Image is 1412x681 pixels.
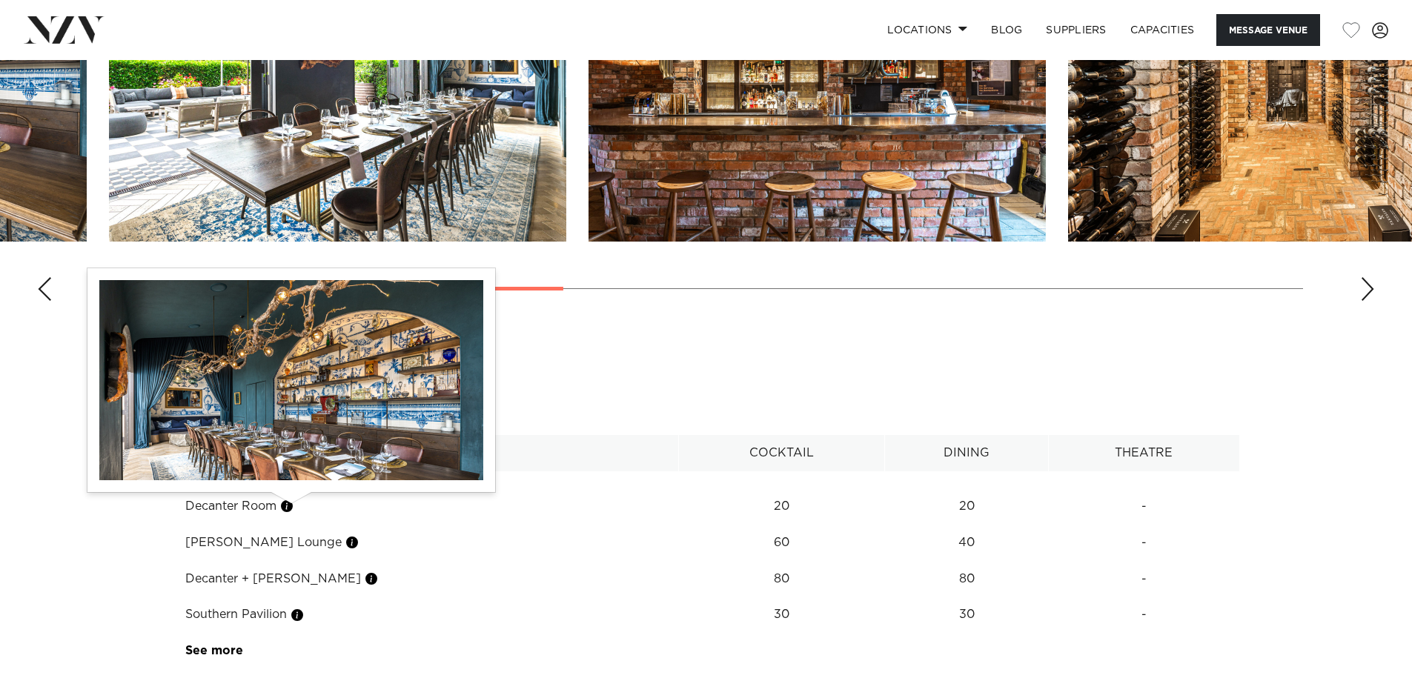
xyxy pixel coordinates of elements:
img: JTVtEWjp9cPAfrBrp8zLFcKk0Cf7Wd62j7JDd5PJ.jpg [99,280,483,480]
td: Decanter Room [173,488,678,525]
th: Cocktail [678,435,885,471]
td: Decanter + [PERSON_NAME] [173,561,678,597]
td: 80 [885,561,1048,597]
a: Locations [875,14,979,46]
td: Southern Pavilion [173,597,678,633]
a: SUPPLIERS [1034,14,1118,46]
button: Message Venue [1216,14,1320,46]
th: Theatre [1048,435,1239,471]
td: [PERSON_NAME] Lounge [173,525,678,561]
a: Capacities [1118,14,1207,46]
td: 80 [678,561,885,597]
td: - [1048,561,1239,597]
td: 30 [678,597,885,633]
th: Dining [885,435,1048,471]
td: 40 [885,525,1048,561]
td: - [1048,597,1239,633]
a: BLOG [979,14,1034,46]
td: 60 [678,525,885,561]
img: nzv-logo.png [24,16,105,43]
td: - [1048,488,1239,525]
td: 20 [678,488,885,525]
td: - [1048,525,1239,561]
td: 20 [885,488,1048,525]
td: 30 [885,597,1048,633]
